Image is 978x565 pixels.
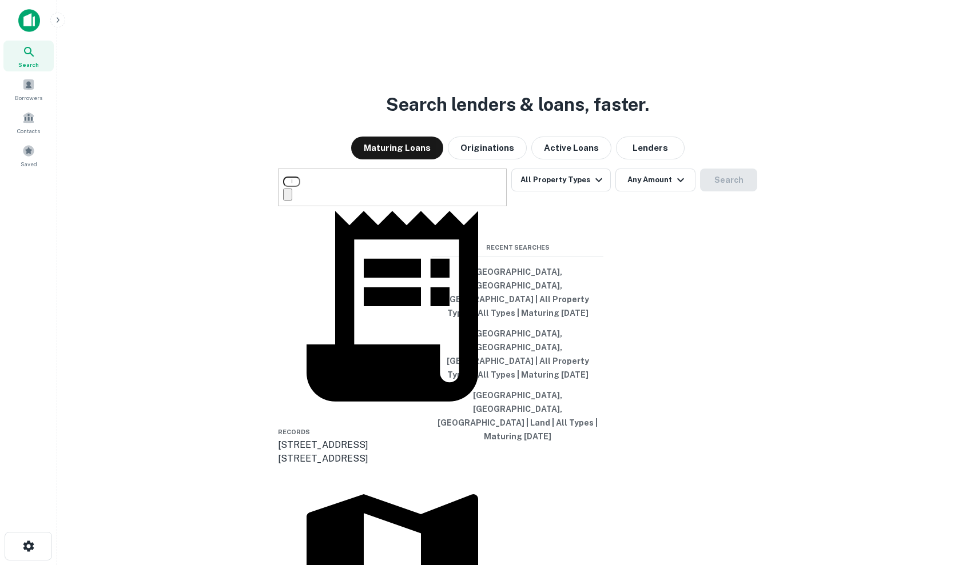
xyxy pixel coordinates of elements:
a: Saved [3,140,54,171]
img: capitalize-icon.png [18,9,40,32]
button: [GEOGRAPHIC_DATA], [GEOGRAPHIC_DATA], [GEOGRAPHIC_DATA] | All Property Types | All Types | Maturi... [432,262,603,323]
span: Search [18,60,39,69]
h3: Search lenders & loans, faster. [386,91,649,118]
a: Borrowers [3,74,54,105]
span: Borrowers [15,93,42,102]
a: Search [3,41,54,71]
span: Recent Searches [432,243,603,253]
button: Maturing Loans [351,137,443,159]
button: [GEOGRAPHIC_DATA], [GEOGRAPHIC_DATA], [GEOGRAPHIC_DATA] | Land | All Types | Maturing [DATE] [432,385,603,447]
span: Records [278,428,310,435]
button: All Property Types [511,169,611,191]
div: [STREET_ADDRESS] [278,452,507,466]
span: Contacts [17,126,40,135]
span: Saved [21,159,37,169]
a: Contacts [3,107,54,138]
button: Originations [448,137,527,159]
button: Lenders [616,137,685,159]
button: Any Amount [615,169,695,191]
button: [GEOGRAPHIC_DATA], [GEOGRAPHIC_DATA], [GEOGRAPHIC_DATA] | All Property Types | All Types | Maturi... [432,323,603,385]
div: [STREET_ADDRESS] [278,438,507,452]
iframe: Chat Widget [921,474,978,528]
button: Active Loans [531,137,611,159]
button: Clear [283,189,292,201]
